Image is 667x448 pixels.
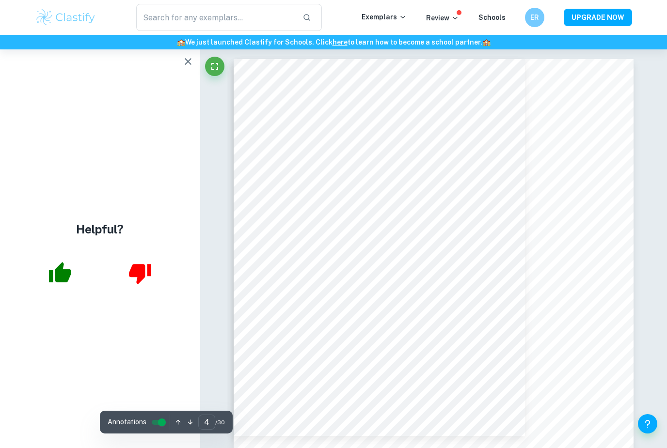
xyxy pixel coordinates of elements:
[362,12,407,22] p: Exemplars
[205,57,224,76] button: Fullscreen
[76,220,124,238] h4: Helpful?
[525,8,544,27] button: ER
[215,418,225,427] span: / 30
[108,417,146,427] span: Annotations
[478,14,506,21] a: Schools
[529,12,540,23] h6: ER
[638,414,657,433] button: Help and Feedback
[564,9,632,26] button: UPGRADE NOW
[136,4,295,31] input: Search for any exemplars...
[426,13,459,23] p: Review
[2,37,665,47] h6: We just launched Clastify for Schools. Click to learn how to become a school partner.
[35,8,96,27] img: Clastify logo
[482,38,491,46] span: 🏫
[177,38,185,46] span: 🏫
[333,38,348,46] a: here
